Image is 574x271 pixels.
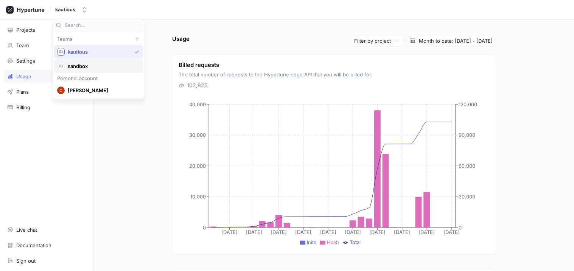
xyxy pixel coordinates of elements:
tspan: [DATE] [271,229,287,235]
tspan: [DATE] [246,229,262,235]
span: Total [350,239,361,245]
tspan: [DATE] [295,229,311,235]
div: Filter by project [354,38,391,44]
span: [PERSON_NAME] [68,87,136,94]
button: kautious [52,3,90,16]
tspan: [DATE] [418,229,435,235]
input: Search... [65,22,142,29]
span: Month to date: [DATE] - [DATE] [419,37,493,45]
tspan: [DATE] [394,229,410,235]
a: Team [4,39,90,52]
a: Billing [4,101,90,114]
tspan: [DATE] [443,229,459,235]
div: Live chat [16,227,37,233]
tspan: [DATE] [320,229,336,235]
tspan: 60,000 [459,163,475,169]
tspan: [DATE] [221,229,237,235]
tspan: 10,000 [190,194,206,200]
img: User [57,87,65,94]
div: Sign out [16,258,36,264]
tspan: 30,000 [459,194,475,200]
tspan: 0 [459,225,462,231]
p: 102,925 [187,81,207,89]
a: Projects [4,23,90,36]
tspan: 90,000 [459,132,475,138]
button: Filter by project [351,35,403,47]
span: kautious [68,49,132,55]
a: Settings [4,54,90,67]
div: Teams [54,36,143,42]
tspan: 30,000 [189,132,206,138]
tspan: 40,000 [189,101,206,107]
p: The total number of requests to the Hypertune edge API that you will be billed for. [179,71,490,79]
a: Usage [4,70,90,83]
tspan: [DATE] [344,229,361,235]
div: kautious [55,6,75,13]
div: Personal account [54,76,143,81]
tspan: 20,000 [189,163,206,169]
div: Usage [16,73,31,79]
p: Usage [172,35,190,47]
tspan: [DATE] [369,229,386,235]
div: Plans [16,89,29,95]
a: Documentation [4,239,90,252]
span: Hash [327,239,339,245]
tspan: 120,000 [459,101,477,107]
div: Projects [16,27,35,33]
tspan: 0 [203,225,206,231]
div: Team [16,42,29,48]
div: Settings [16,58,35,64]
div: Documentation [16,242,51,248]
span: sandbox [68,63,136,70]
div: Billing [16,104,30,110]
p: Billed requests [179,61,490,70]
a: Plans [4,85,90,98]
span: Inits [307,239,316,245]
